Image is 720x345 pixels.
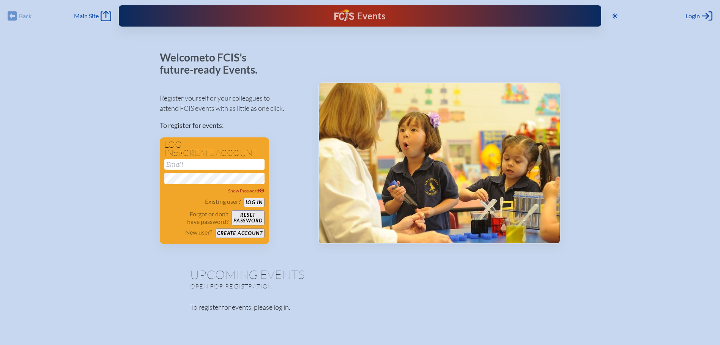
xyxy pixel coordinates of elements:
button: Create account [215,228,264,238]
button: Log in [244,198,265,207]
p: Welcome to FCIS’s future-ready Events. [160,52,266,76]
p: New user? [185,228,212,236]
p: Open for registration [190,282,391,290]
p: To register for events, please log in. [190,302,530,312]
input: Email [164,159,265,170]
a: Main Site [74,11,111,21]
div: FCIS Events — Future ready [252,9,468,23]
h1: Upcoming Events [190,268,530,280]
span: or [173,150,183,158]
span: Login [685,12,700,20]
p: Forgot or don’t have password? [164,210,229,225]
span: Show Password [228,188,265,194]
span: Main Site [74,12,99,20]
p: Register yourself or your colleagues to attend FCIS events with as little as one click. [160,93,306,113]
h1: Log in create account [164,140,265,158]
img: Events [319,83,560,243]
button: Resetpassword [232,210,264,225]
p: To register for events: [160,120,306,131]
p: Existing user? [205,198,241,205]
